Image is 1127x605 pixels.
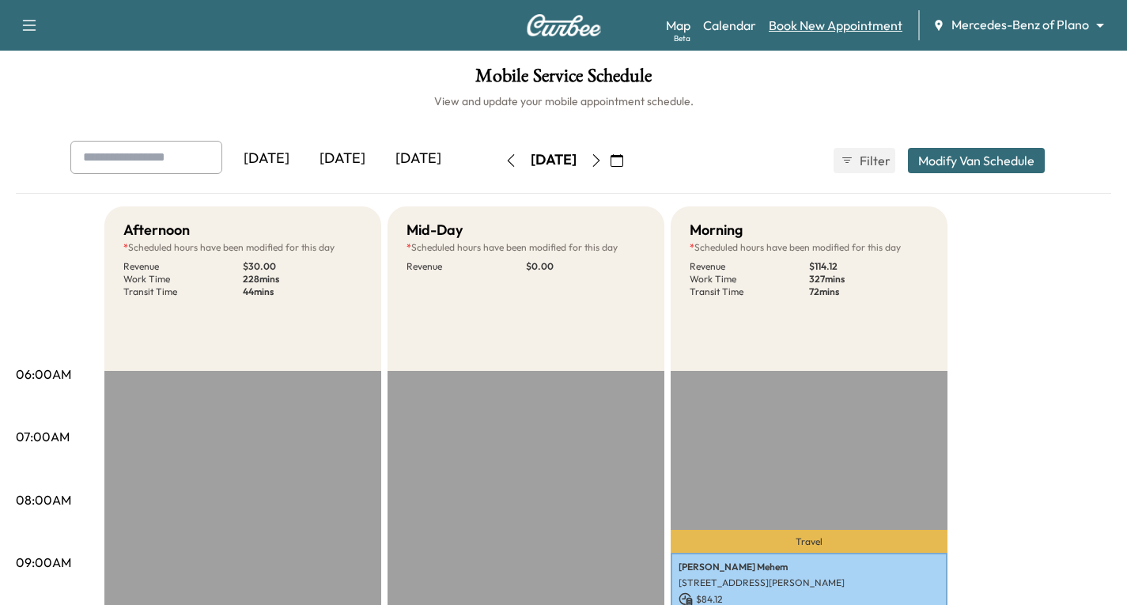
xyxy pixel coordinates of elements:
div: [DATE] [304,141,380,177]
p: Work Time [690,273,809,285]
p: Revenue [123,260,243,273]
h6: View and update your mobile appointment schedule. [16,93,1111,109]
p: Revenue [407,260,526,273]
img: Curbee Logo [526,14,602,36]
p: $ 30.00 [243,260,362,273]
p: 07:00AM [16,427,70,446]
p: Scheduled hours have been modified for this day [123,241,362,254]
p: Revenue [690,260,809,273]
p: 06:00AM [16,365,71,384]
h5: Afternoon [123,219,190,241]
a: Book New Appointment [769,16,902,35]
div: [DATE] [380,141,456,177]
h5: Morning [690,219,743,241]
p: 44 mins [243,285,362,298]
p: Scheduled hours have been modified for this day [690,241,928,254]
p: $ 114.12 [809,260,928,273]
h1: Mobile Service Schedule [16,66,1111,93]
p: 08:00AM [16,490,71,509]
span: Mercedes-Benz of Plano [951,16,1089,34]
p: Transit Time [690,285,809,298]
div: [DATE] [531,150,577,170]
div: Beta [674,32,690,44]
h5: Mid-Day [407,219,463,241]
button: Filter [834,148,895,173]
button: Modify Van Schedule [908,148,1045,173]
p: 228 mins [243,273,362,285]
div: [DATE] [229,141,304,177]
p: [STREET_ADDRESS][PERSON_NAME] [679,577,940,589]
p: 327 mins [809,273,928,285]
p: Work Time [123,273,243,285]
p: $ 0.00 [526,260,645,273]
p: 09:00AM [16,553,71,572]
a: Calendar [703,16,756,35]
a: MapBeta [666,16,690,35]
p: 72 mins [809,285,928,298]
p: Transit Time [123,285,243,298]
p: Travel [671,530,947,552]
p: [PERSON_NAME] Mehem [679,561,940,573]
p: Scheduled hours have been modified for this day [407,241,645,254]
span: Filter [860,151,888,170]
